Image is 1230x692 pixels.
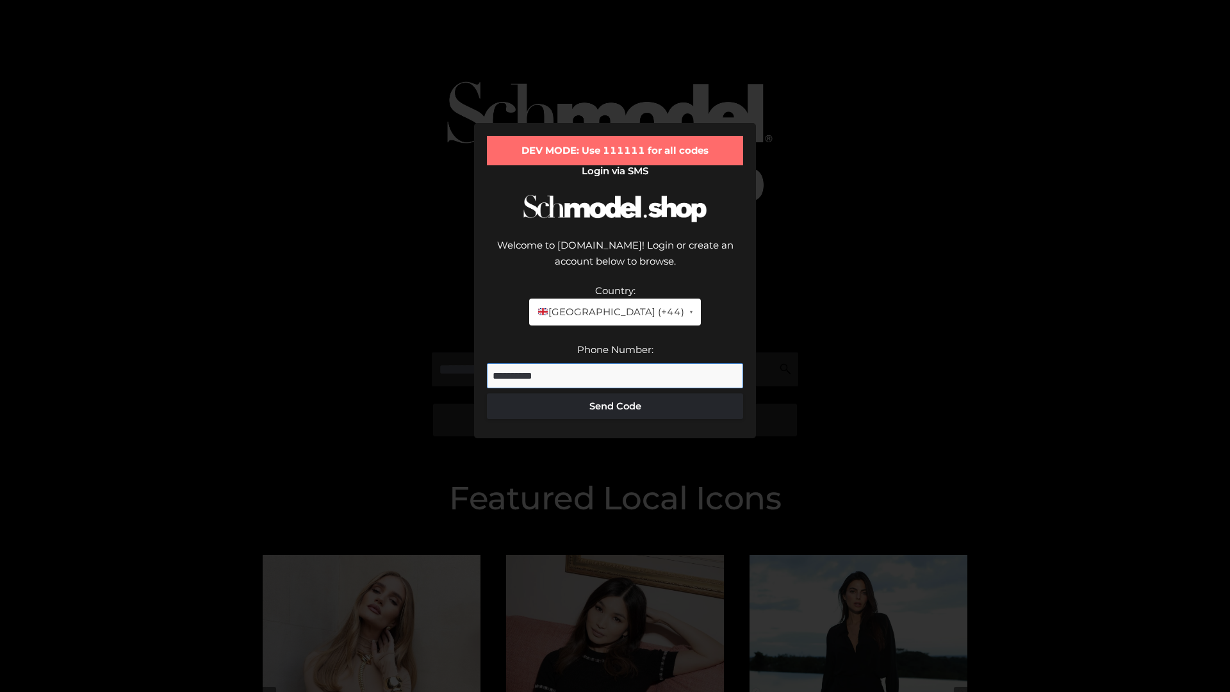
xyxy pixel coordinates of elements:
[595,284,635,297] label: Country:
[538,307,548,317] img: 🇬🇧
[487,393,743,419] button: Send Code
[537,304,684,320] span: [GEOGRAPHIC_DATA] (+44)
[487,136,743,165] div: DEV MODE: Use 111111 for all codes
[487,237,743,283] div: Welcome to [DOMAIN_NAME]! Login or create an account below to browse.
[577,343,653,356] label: Phone Number:
[519,183,711,234] img: Schmodel Logo
[487,165,743,177] h2: Login via SMS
